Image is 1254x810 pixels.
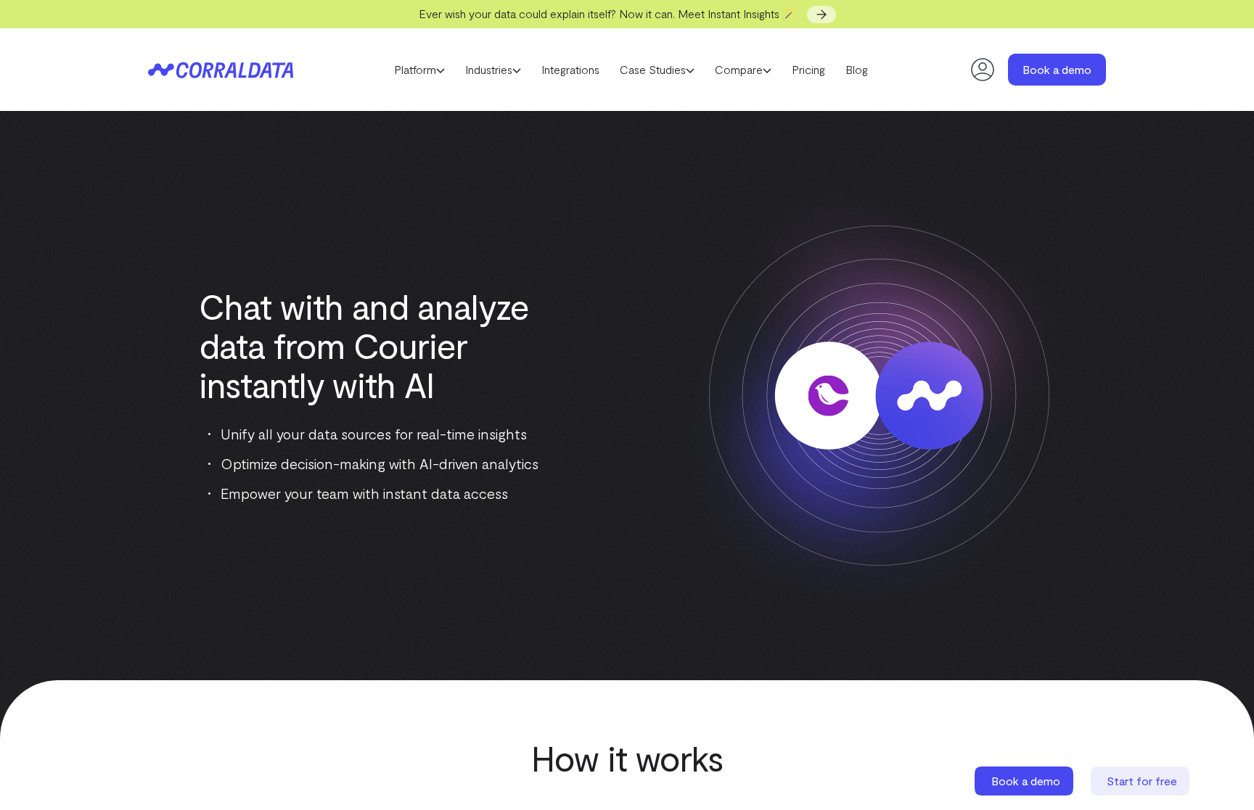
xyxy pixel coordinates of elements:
[1091,766,1192,795] a: Start for free
[835,59,878,80] a: Blog
[455,59,531,80] a: Industries
[531,59,610,80] a: Integrations
[782,59,835,80] a: Pricing
[991,774,1060,788] span: Book a demo
[975,766,1076,795] a: Book a demo
[1107,774,1177,788] span: Start for free
[208,422,551,445] li: Unify all your data sources for real-time insights
[705,59,782,80] a: Compare
[1008,54,1106,86] a: Book a demo
[384,59,455,80] a: Platform
[208,452,551,475] li: Optimize decision-making with AI-driven analytics
[610,59,705,80] a: Case Studies
[208,482,551,505] li: Empower your team with instant data access
[377,738,877,777] h2: How it works
[199,286,551,404] h1: Chat with and analyze data from Courier instantly with AI
[419,7,797,20] span: Ever wish your data could explain itself? Now it can. Meet Instant Insights 🪄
